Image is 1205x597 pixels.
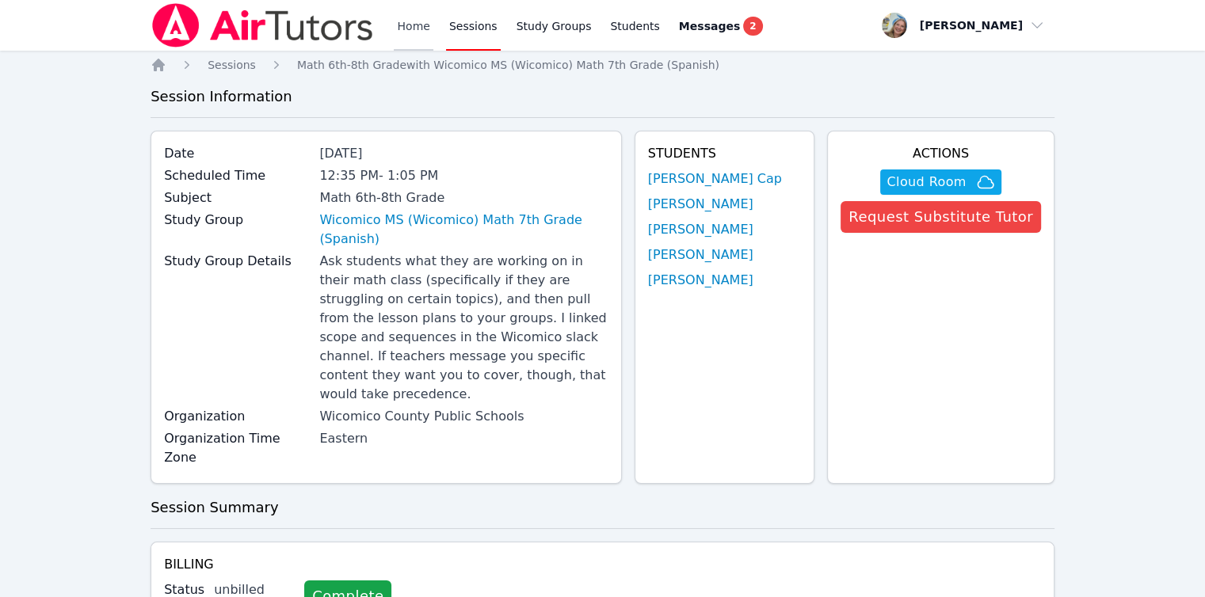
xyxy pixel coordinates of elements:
label: Organization Time Zone [164,429,310,467]
nav: Breadcrumb [151,57,1054,73]
a: [PERSON_NAME] Cap [648,169,782,188]
span: Math 6th-8th Grade with Wicomico MS (Wicomico) Math 7th Grade (Spanish) [297,59,719,71]
img: Air Tutors [151,3,375,48]
div: 12:35 PM - 1:05 PM [319,166,608,185]
a: [PERSON_NAME] [648,220,753,239]
a: Wicomico MS (Wicomico) Math 7th Grade (Spanish) [319,211,608,249]
div: [DATE] [319,144,608,163]
div: Ask students what they are working on in their math class (specifically if they are struggling on... [319,252,608,404]
a: [PERSON_NAME] [648,195,753,214]
button: Cloud Room [880,169,1001,195]
span: Messages [679,18,740,34]
div: Wicomico County Public Schools [319,407,608,426]
span: Cloud Room [887,173,966,192]
label: Date [164,144,310,163]
div: Math 6th-8th Grade [319,188,608,207]
div: Eastern [319,429,608,448]
label: Subject [164,188,310,207]
button: Request Substitute Tutor [841,201,1041,233]
a: Sessions [208,57,256,73]
h4: Billing [164,555,1041,574]
h3: Session Summary [151,496,1054,519]
label: Study Group [164,211,310,230]
a: [PERSON_NAME] [648,271,753,290]
label: Organization [164,407,310,426]
h4: Actions [841,144,1041,163]
label: Study Group Details [164,252,310,271]
label: Scheduled Time [164,166,310,185]
a: [PERSON_NAME] [648,245,753,264]
h3: Session Information [151,86,1054,108]
h4: Students [648,144,801,163]
span: Sessions [208,59,256,71]
a: Math 6th-8th Gradewith Wicomico MS (Wicomico) Math 7th Grade (Spanish) [297,57,719,73]
span: 2 [743,17,762,36]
